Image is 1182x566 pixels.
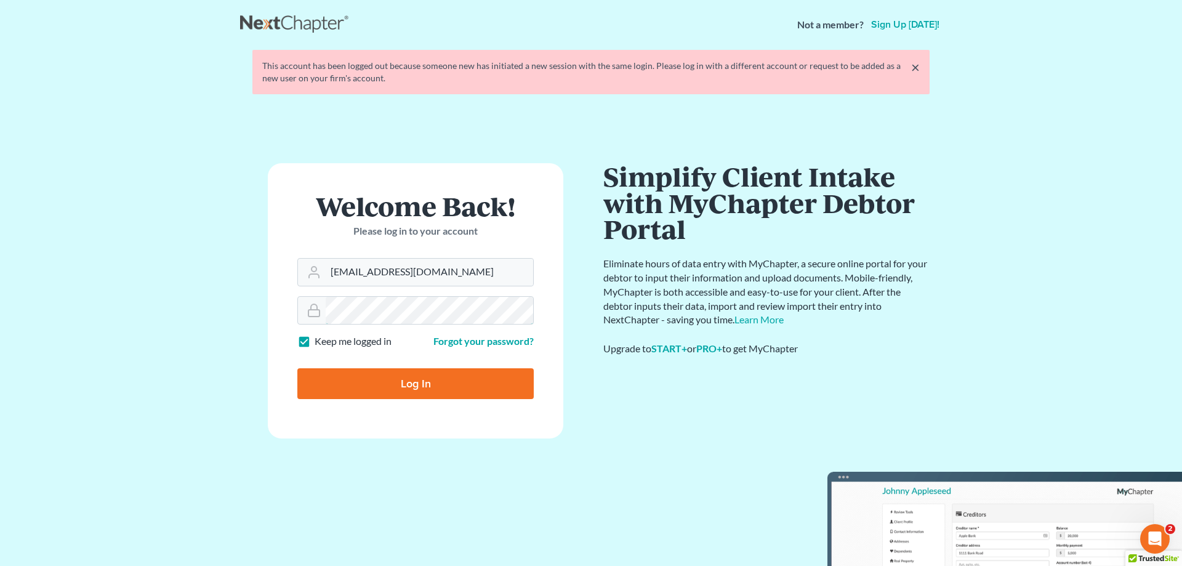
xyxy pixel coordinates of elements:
a: Learn More [734,313,784,325]
a: Sign up [DATE]! [869,20,942,30]
p: Eliminate hours of data entry with MyChapter, a secure online portal for your debtor to input the... [603,257,930,327]
h1: Welcome Back! [297,193,534,219]
div: Upgrade to or to get MyChapter [603,342,930,356]
a: START+ [651,342,687,354]
a: Forgot your password? [433,335,534,347]
span: 2 [1165,524,1175,534]
a: PRO+ [696,342,722,354]
h1: Simplify Client Intake with MyChapter Debtor Portal [603,163,930,242]
input: Log In [297,368,534,399]
iframe: Intercom live chat [1140,524,1170,554]
p: Please log in to your account [297,224,534,238]
strong: Not a member? [797,18,864,32]
a: × [911,60,920,75]
label: Keep me logged in [315,334,392,349]
div: This account has been logged out because someone new has initiated a new session with the same lo... [262,60,920,84]
input: Email Address [326,259,533,286]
